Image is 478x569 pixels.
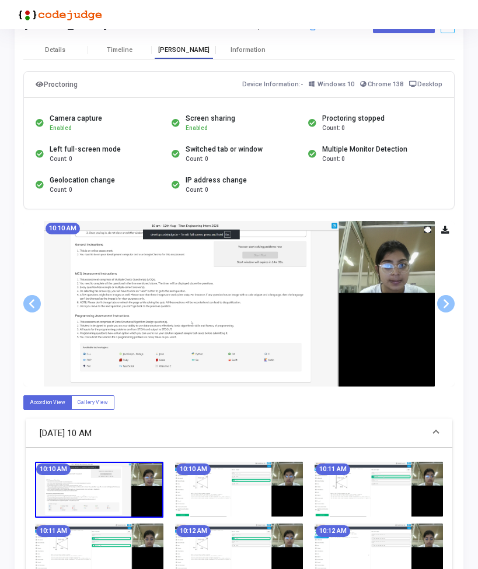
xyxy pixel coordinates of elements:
div: Left full-screen mode [50,144,121,154]
mat-chip: 10:10 AM [176,463,211,475]
span: Count: 0 [186,185,208,194]
div: Timeline [107,46,132,54]
img: screenshot-1754973620078.jpeg [35,462,163,518]
div: Proctoring [36,78,78,92]
mat-chip: 10:10 AM [36,463,71,475]
img: screenshot-1754973650088.jpeg [175,462,303,516]
span: Count: 0 [50,154,72,163]
mat-chip: 10:12 AM [176,525,211,537]
label: Gallery View [71,395,114,410]
div: Switched tab or window [186,144,263,154]
mat-chip: 10:11 AM [316,463,350,475]
mat-chip: 10:11 AM [36,525,71,537]
span: Count: 0 [186,154,208,163]
mat-chip: 10:10 AM [46,223,80,234]
span: Windows 10 [317,80,354,88]
div: IP address change [186,175,247,185]
div: Device Information:- [242,78,442,92]
span: Enabled [50,125,72,131]
div: Information [216,46,280,54]
span: Count: 0 [322,124,345,132]
div: Multiple Monitor Detection [322,144,407,154]
mat-expansion-panel-header: [DATE] 10 AM [26,419,452,448]
mat-panel-title: [DATE] 10 AM [40,427,424,440]
span: Chrome 138 [368,80,403,88]
mat-chip: 10:12 AM [316,525,350,537]
div: Geolocation change [50,175,115,185]
span: Count: 0 [50,185,72,194]
img: logo [15,3,102,26]
div: Screen sharing [186,113,235,124]
img: screenshot-1754973680007.jpeg [315,462,443,516]
div: Details [45,46,65,54]
span: Count: 0 [322,154,345,163]
div: Proctoring stopped [322,113,385,124]
label: Accordion View [23,395,72,410]
span: Enabled [186,125,208,131]
span: Desktop [417,80,442,88]
div: Camera capture [50,113,102,124]
div: [PERSON_NAME] [152,46,216,54]
img: screenshot-1754973620078.jpeg [44,221,435,387]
